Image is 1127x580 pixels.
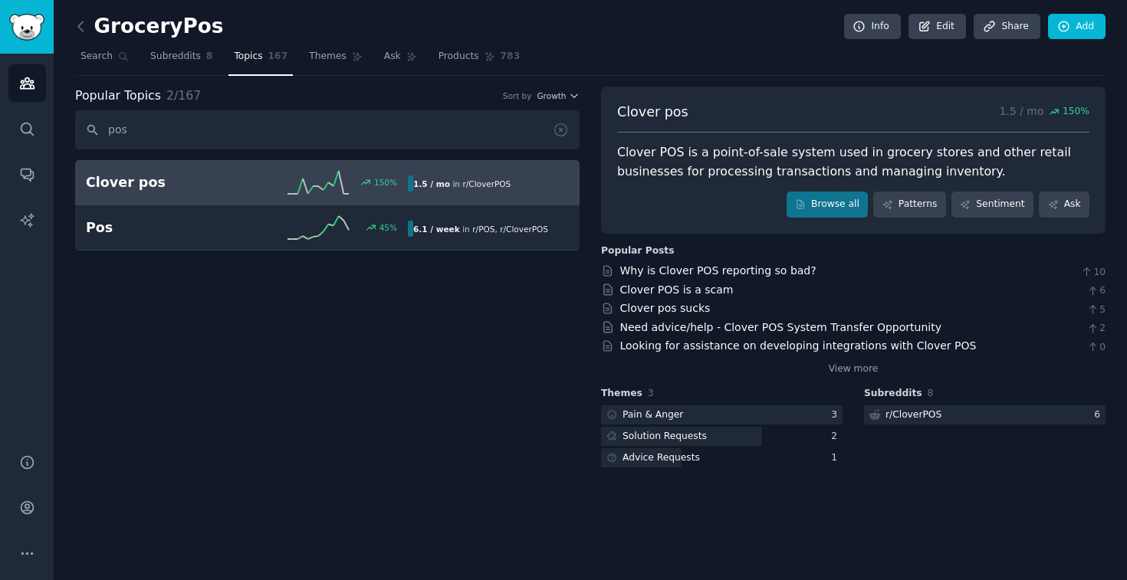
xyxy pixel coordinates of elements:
span: , [495,224,497,234]
span: Growth [537,90,566,101]
a: Pos45%6.1 / weekin r/POS,r/CloverPOS [75,205,580,251]
a: Products783 [433,44,525,76]
span: Popular Topics [75,87,161,106]
a: Themes [304,44,368,76]
div: 1 [831,451,843,465]
a: Search [75,44,134,76]
a: Edit [909,14,966,40]
div: r/ CloverPOS [886,408,941,422]
span: 3 [648,388,654,398]
div: in [408,175,516,192]
span: r/ POS [472,224,495,234]
span: Topics [234,50,262,64]
div: Clover POS is a point-of-sale system used in grocery stores and other retail businesses for proce... [617,143,1089,181]
b: 6.1 / week [413,224,460,234]
div: Solution Requests [623,430,707,444]
a: Advice Requests1 [601,448,843,467]
span: 2 / 167 [166,88,201,103]
div: 3 [831,408,843,422]
span: 2 [1086,322,1106,336]
div: Pain & Anger [623,408,683,422]
a: Clover pos sucks [620,302,711,314]
a: Share [974,14,1040,40]
a: Browse all [787,192,869,218]
span: 8 [206,50,213,64]
span: r/ CloverPOS [500,224,548,234]
span: 0 [1086,341,1106,355]
h2: GroceryPos [75,15,223,39]
a: Solution Requests2 [601,427,843,446]
a: Ask [379,44,422,76]
span: 10 [1080,266,1106,280]
span: Themes [601,387,642,401]
div: Advice Requests [623,451,700,465]
span: 8 [928,388,934,398]
a: Ask [1039,192,1089,218]
a: Topics167 [228,44,293,76]
span: r/ CloverPOS [462,179,511,188]
input: Search topics [75,110,580,149]
div: 2 [831,430,843,444]
span: Search [80,50,113,64]
span: 783 [501,50,521,64]
a: Why is Clover POS reporting so bad? [620,264,816,277]
p: 1.5 / mo [999,103,1089,122]
div: 45 % [379,222,397,233]
a: Need advice/help - Clover POS System Transfer Opportunity [620,321,941,333]
span: Ask [384,50,401,64]
h2: Clover pos [86,173,247,192]
a: Subreddits8 [145,44,218,76]
div: 6 [1094,408,1106,422]
span: 167 [268,50,288,64]
b: 1.5 / mo [413,179,450,188]
div: 150 % [374,177,397,188]
a: Pain & Anger3 [601,405,843,424]
span: Clover pos [617,103,688,122]
button: Growth [537,90,580,101]
div: Popular Posts [601,244,675,258]
a: Add [1048,14,1106,40]
div: Sort by [503,90,532,101]
span: 6 [1086,284,1106,298]
h2: Pos [86,218,247,238]
span: Themes [309,50,347,64]
div: in [408,221,554,237]
span: 150 % [1063,105,1089,119]
img: GummySearch logo [9,14,44,41]
a: Patterns [873,192,945,218]
a: Clover POS is a scam [620,283,734,296]
a: Looking for assistance on developing integrations with Clover POS [620,339,977,352]
a: Clover pos150%1.5 / moin r/CloverPOS [75,160,580,205]
a: Info [844,14,901,40]
a: Sentiment [951,192,1033,218]
span: Subreddits [864,387,922,401]
span: Subreddits [150,50,201,64]
span: Products [439,50,479,64]
a: View more [829,362,879,376]
span: 5 [1086,303,1106,317]
a: r/CloverPOS6 [864,405,1106,424]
